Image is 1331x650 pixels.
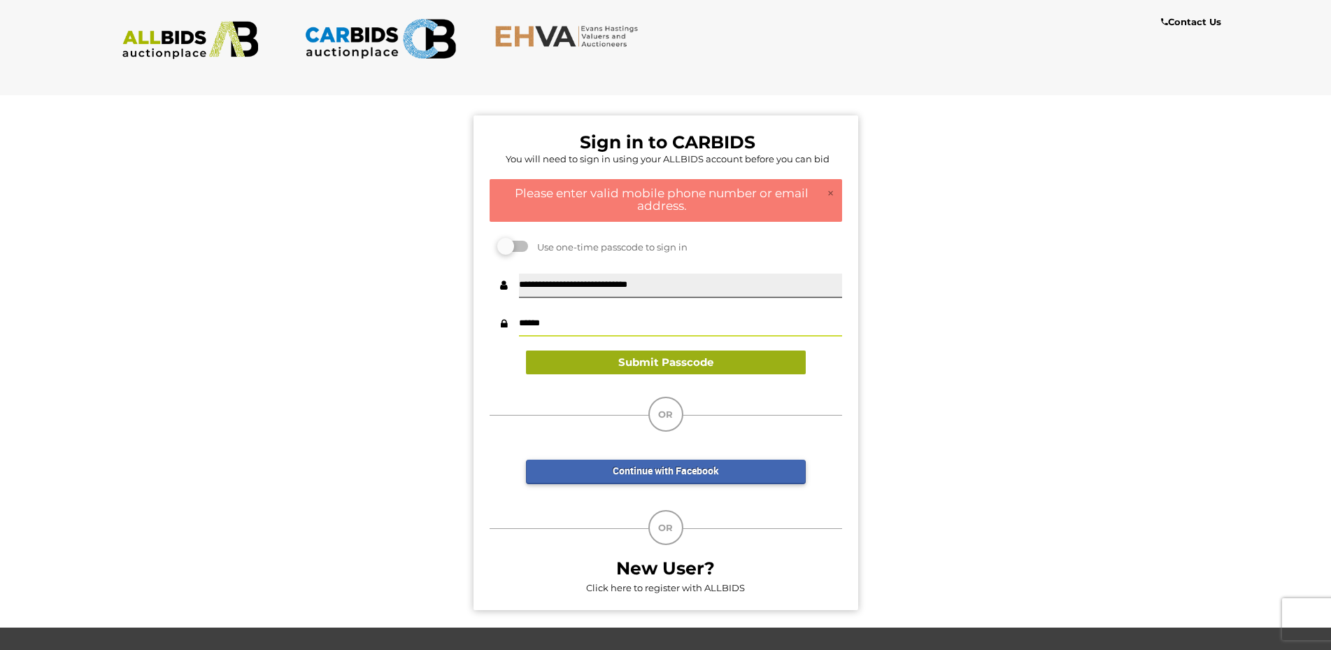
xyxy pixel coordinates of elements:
button: Submit Passcode [526,351,806,375]
div: OR [648,510,683,545]
img: CARBIDS.com.au [304,14,456,64]
a: Click here to register with ALLBIDS [586,582,745,593]
div: OR [648,397,683,432]
b: Sign in to CARBIDS [580,132,755,153]
b: Contact Us [1161,16,1221,27]
span: Use one-time passcode to sign in [530,241,688,253]
b: New User? [616,558,715,579]
h4: Please enter valid mobile phone number or email address. [497,187,834,213]
a: Continue with Facebook [526,460,806,484]
a: Contact Us [1161,14,1225,30]
img: ALLBIDS.com.au [115,21,266,59]
img: EHVA.com.au [494,24,646,48]
a: × [827,187,834,201]
h5: You will need to sign in using your ALLBIDS account before you can bid [493,154,842,164]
